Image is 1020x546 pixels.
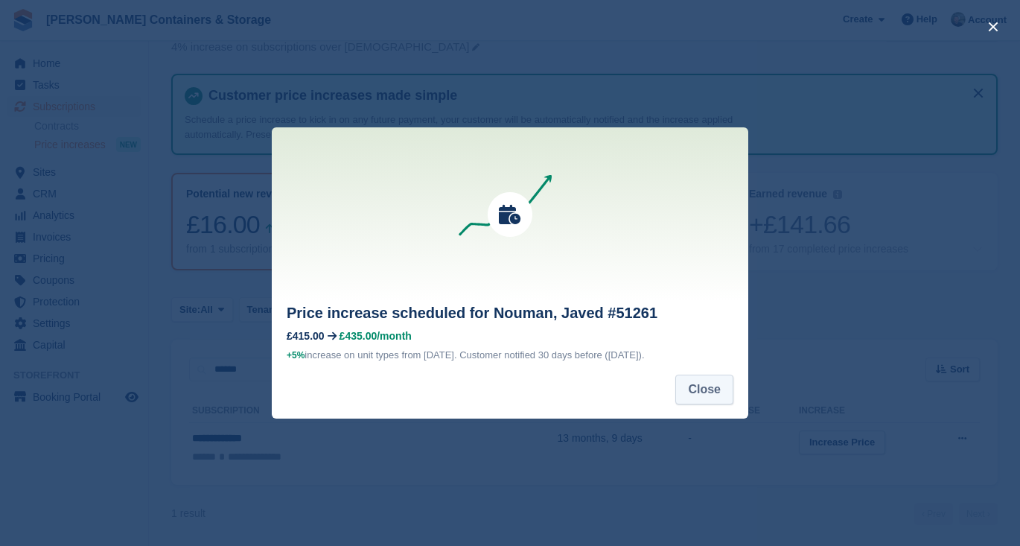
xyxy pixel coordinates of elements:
span: /month [377,330,412,342]
div: +5% [287,348,305,363]
h2: Price increase scheduled for Nouman, Javed #51261 [287,302,733,324]
span: £435.00 [340,330,377,342]
div: £415.00 [287,330,325,342]
span: Customer notified 30 days before ([DATE]). [459,349,644,361]
span: increase on unit types from [DATE]. [287,349,457,361]
button: Close [675,375,733,404]
button: close [981,15,1005,39]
